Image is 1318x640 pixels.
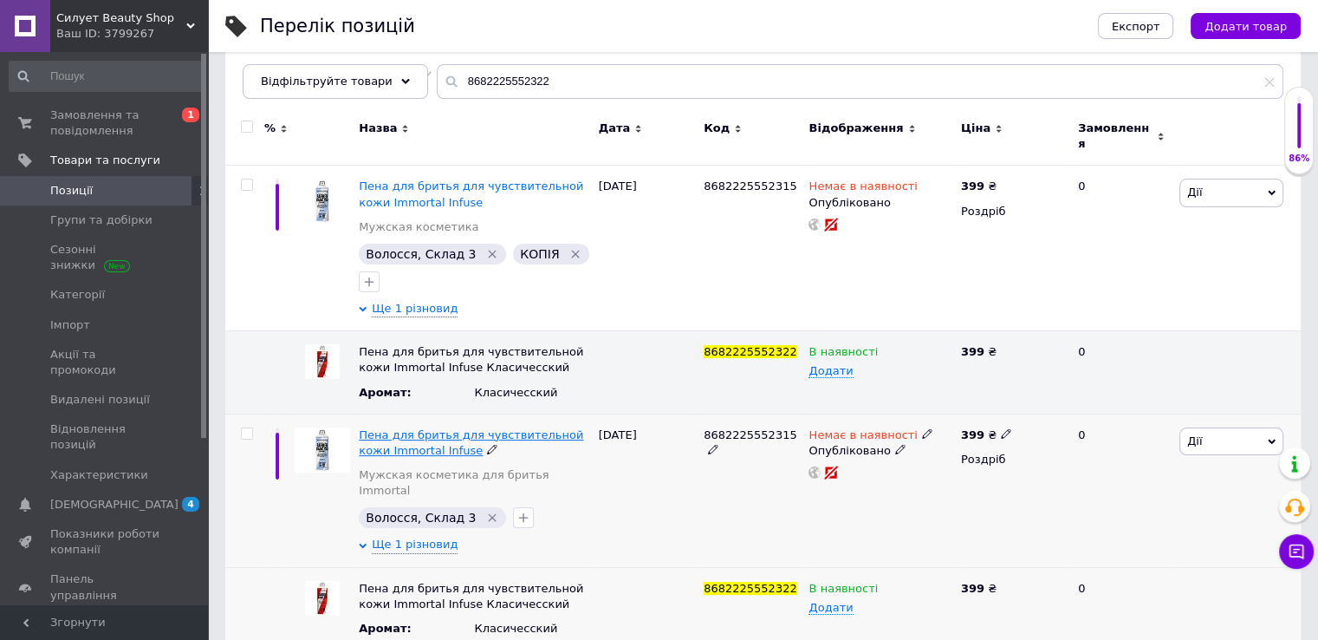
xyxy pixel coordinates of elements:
[260,17,415,36] div: Перелік позицій
[50,497,179,513] span: [DEMOGRAPHIC_DATA]
[808,121,903,136] span: Відображення
[808,601,853,615] span: Додати
[182,108,199,122] span: 1
[1068,166,1175,331] div: 0
[704,428,797,441] span: 8682225552315
[961,581,1063,597] div: ₴
[808,443,951,459] div: Опубліковано
[225,47,450,113] div: Средства по уходу за кожей рук и ног
[704,345,797,358] span: 8682225552322
[1187,434,1202,447] span: Дії
[295,179,350,224] img: Пена для бритья для чувствительной кожи Immortal Infuse
[961,345,984,358] b: 399
[1285,153,1313,165] div: 86%
[50,317,90,333] span: Імпорт
[50,183,93,199] span: Позиції
[961,582,984,595] b: 399
[50,212,153,228] span: Групи та добірки
[1078,121,1152,152] span: Замовлення
[50,421,160,453] span: Відновлення позицій
[359,385,474,401] div: Аромат :
[366,511,476,525] span: Волосся, Склад 3
[1068,331,1175,415] div: 0
[182,497,199,512] span: 4
[485,511,499,525] svg: Видалити мітку
[359,621,474,637] div: Аромат :
[437,64,1283,99] input: Пошук по назві позиції, артикулу і пошуковим запитам
[599,121,631,136] span: Дата
[359,428,583,457] a: Пена для бритья для чувствительной кожи Immortal Infuse
[485,247,499,261] svg: Видалити мітку
[474,621,589,637] div: Класичесский
[1068,414,1175,567] div: 0
[961,428,1012,443] div: ₴
[808,428,917,447] span: Немає в наявності
[961,428,984,441] b: 399
[264,121,276,136] span: %
[808,195,951,211] div: Опубліковано
[568,247,582,261] svg: Видалити мітку
[1098,13,1174,39] button: Експорт
[359,345,583,374] span: Пена для бритья для чувствительной кожи Immortal Infuse Класичесский
[704,121,730,136] span: Код
[961,180,984,193] b: 399
[594,414,699,567] div: [DATE]
[50,392,150,408] span: Видалені позиції
[305,344,340,379] img: Пена для бритья для чувствительной кожи Immortal Infuse Класичесский
[961,344,1063,360] div: ₴
[9,61,205,92] input: Пошук
[295,428,350,473] img: Пена для бритья для чувствительной кожи Immortal Infuse
[808,180,917,198] span: Немає в наявності
[305,581,340,616] img: Пена для бритья для чувствительной кожи Immortal Infuse Класичесский
[808,582,878,600] span: В наявності
[704,582,797,595] span: 8682225552322
[359,180,583,208] a: Пена для бритья для чувствительной кожи Immortal Infuse
[1187,186,1202,199] span: Дії
[808,364,853,378] span: Додати
[50,287,105,303] span: Категорії
[366,247,476,261] span: Волосся, Склад 3
[359,219,478,235] a: Мужская косметика
[520,247,559,261] span: КОПІЯ
[1204,20,1287,33] span: Додати товар
[56,10,186,26] span: Силует Beauty Shop
[704,180,797,193] span: 8682225552315
[50,467,148,483] span: Характеристики
[1279,534,1314,569] button: Чат з покупцем
[359,467,589,499] a: Мужская косметика для бритья Immortal
[961,204,1063,219] div: Роздріб
[50,242,160,273] span: Сезонні знижки
[359,582,583,611] span: Пена для бритья для чувствительной кожи Immortal Infuse Класичесский
[1191,13,1301,39] button: Додати товар
[50,108,160,139] span: Замовлення та повідомлення
[961,452,1063,467] div: Роздріб
[1112,20,1160,33] span: Експорт
[372,301,458,317] span: Ще 1 різновид
[961,179,997,194] div: ₴
[808,345,878,363] span: В наявності
[961,121,990,136] span: Ціна
[50,526,160,558] span: Показники роботи компанії
[359,121,397,136] span: Назва
[261,75,393,88] span: Відфільтруйте товари
[50,571,160,603] span: Панель управління
[474,385,589,401] div: Класичесский
[372,537,458,553] span: Ще 1 різновид
[50,153,160,168] span: Товари та послуги
[243,65,415,81] span: Средства по уходу за к...
[594,166,699,331] div: [DATE]
[50,347,160,378] span: Акції та промокоди
[56,26,208,42] div: Ваш ID: 3799267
